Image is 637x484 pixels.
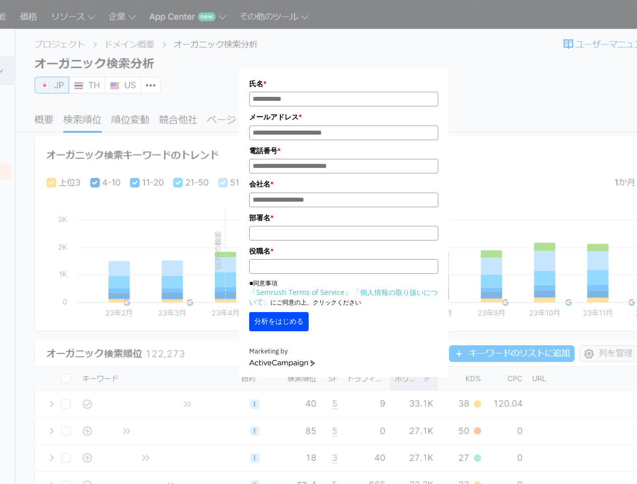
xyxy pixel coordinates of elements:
label: メールアドレス [249,111,438,123]
p: ■同意事項 にご同意の上、クリックください [249,279,438,307]
label: 部署名 [249,212,438,223]
label: 役職名 [249,246,438,257]
a: 「個人情報の取り扱いについて」 [249,287,438,307]
label: 氏名 [249,78,438,89]
label: 会社名 [249,178,438,190]
label: 電話番号 [249,145,438,156]
button: 分析をはじめる [249,312,309,331]
a: 「Semrush Terms of Service」 [249,287,352,297]
div: Marketing by [249,346,438,357]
